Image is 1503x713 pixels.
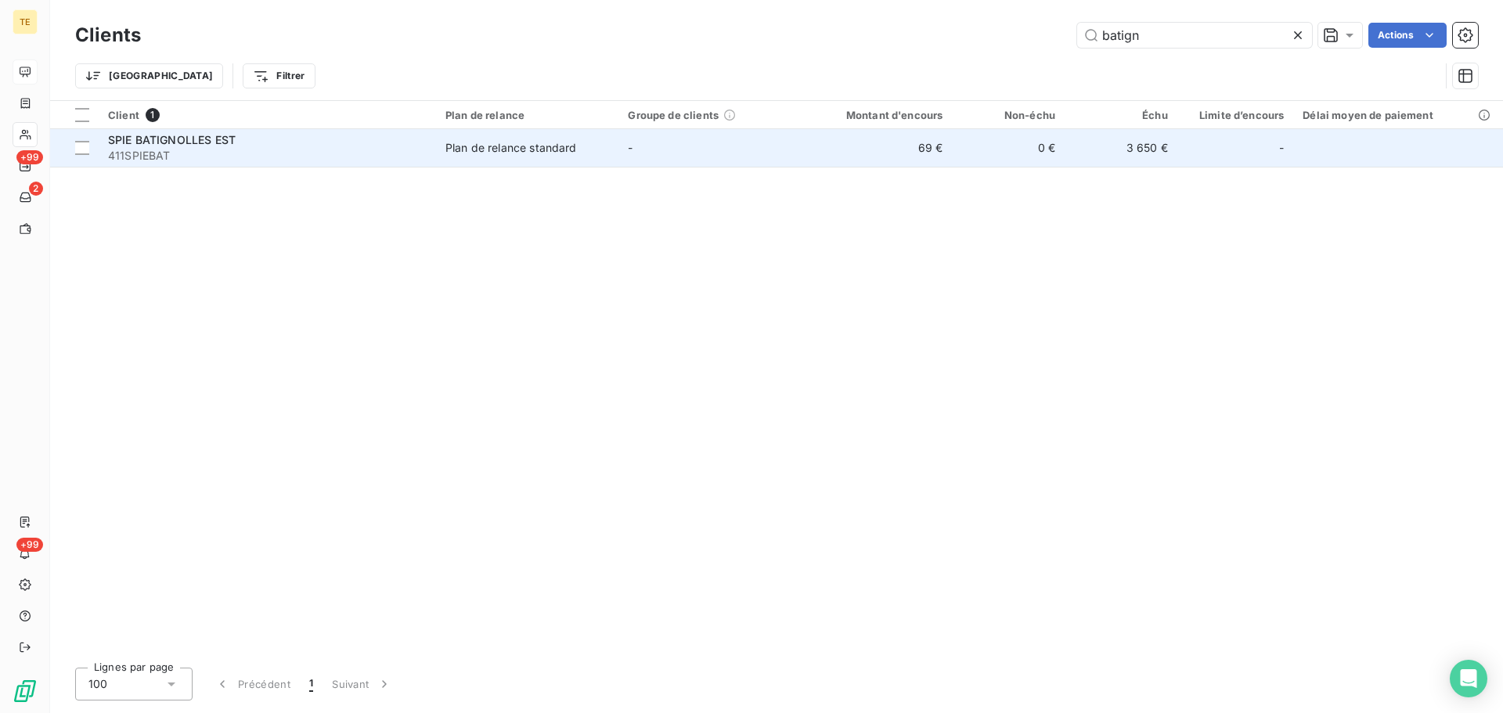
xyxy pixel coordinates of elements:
div: Montant d'encours [811,109,943,121]
button: Suivant [323,668,402,700]
button: Précédent [205,668,300,700]
span: Groupe de clients [628,109,719,121]
button: 1 [300,668,323,700]
span: Client [108,109,139,121]
span: 411SPIEBAT [108,148,427,164]
span: +99 [16,538,43,552]
span: - [628,141,633,154]
span: - [1279,140,1284,156]
div: Délai moyen de paiement [1303,109,1494,121]
span: +99 [16,150,43,164]
input: Rechercher [1077,23,1312,48]
span: 2 [29,182,43,196]
span: 1 [309,676,313,692]
div: Non-échu [961,109,1055,121]
div: Limite d’encours [1187,109,1285,121]
div: TE [13,9,38,34]
div: Plan de relance standard [445,140,577,156]
td: 0 € [952,129,1065,167]
span: SPIE BATIGNOLLES EST [108,133,236,146]
td: 3 650 € [1065,129,1177,167]
h3: Clients [75,21,141,49]
span: 1 [146,108,160,122]
button: Actions [1368,23,1447,48]
div: Plan de relance [445,109,609,121]
div: Open Intercom Messenger [1450,660,1487,697]
span: 100 [88,676,107,692]
td: 69 € [802,129,953,167]
div: Échu [1074,109,1168,121]
button: [GEOGRAPHIC_DATA] [75,63,223,88]
img: Logo LeanPay [13,679,38,704]
button: Filtrer [243,63,315,88]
